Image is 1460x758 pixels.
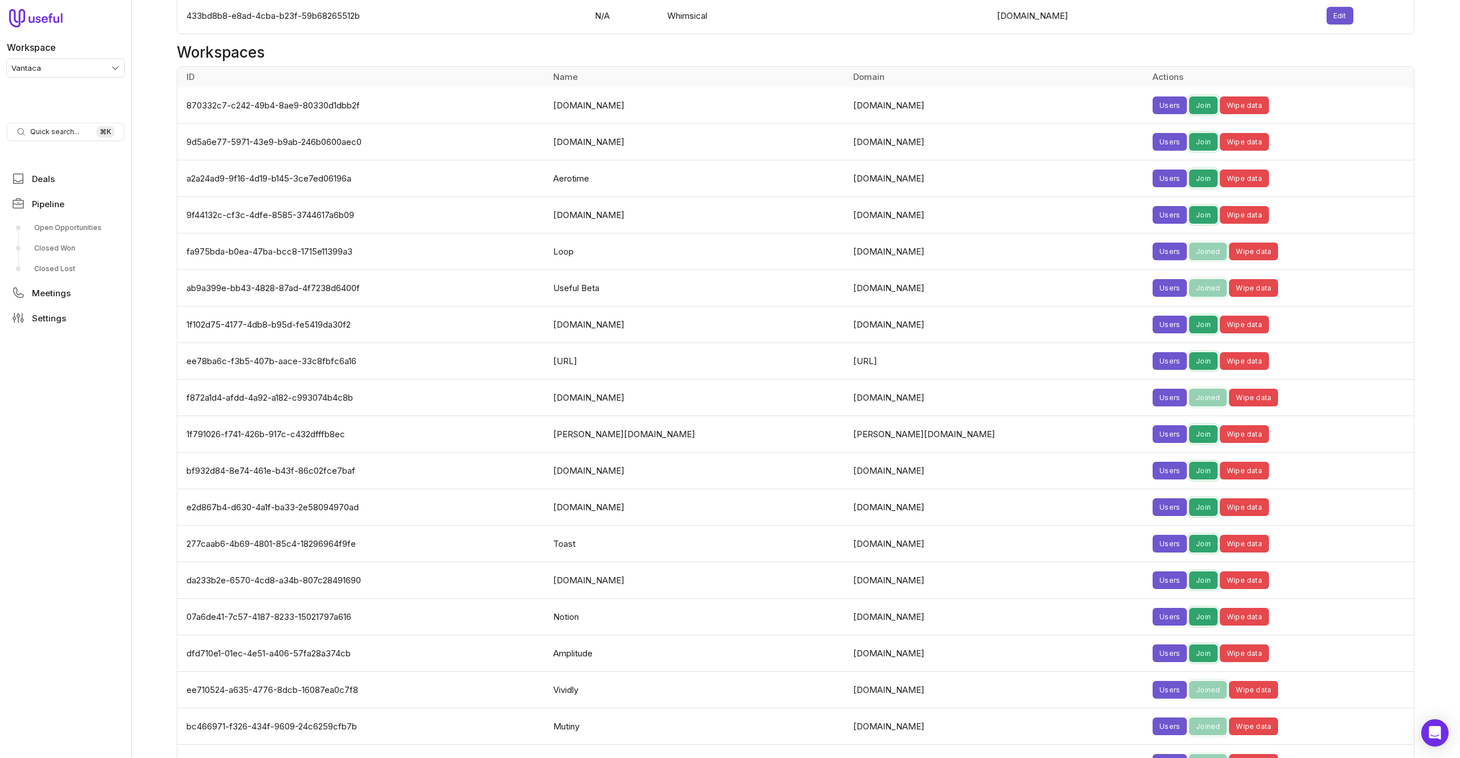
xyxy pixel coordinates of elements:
div: Pipeline submenu [7,219,124,278]
td: [DOMAIN_NAME] [846,453,1146,489]
td: ab9a399e-bb43-4828-87ad-4f7238d6400f [177,270,546,307]
td: [DOMAIN_NAME] [546,489,846,526]
td: [DOMAIN_NAME] [846,380,1146,416]
button: Users [1153,535,1187,553]
td: ee78ba6c-f3b5-407b-aace-33c8fbfc6a16 [177,343,546,380]
button: Wipe data [1229,717,1278,735]
span: Deals [32,175,55,183]
button: Joined [1189,389,1227,406]
button: Joined [1189,681,1227,699]
td: [PERSON_NAME][DOMAIN_NAME] [846,416,1146,453]
td: [DOMAIN_NAME] [846,197,1146,233]
td: [DOMAIN_NAME] [846,526,1146,562]
td: f872a1d4-afdd-4a92-a182-c993074b4c8b [177,380,546,416]
td: [DOMAIN_NAME] [846,635,1146,672]
button: Users [1153,170,1187,187]
td: 870332c7-c242-49b4-8ae9-80330d1dbb2f [177,87,546,124]
td: [DOMAIN_NAME] [846,599,1146,635]
td: Vividly [546,672,846,708]
button: Wipe data [1220,608,1269,626]
button: Users [1153,352,1187,370]
td: [DOMAIN_NAME] [846,307,1146,343]
button: Wipe data [1220,425,1269,443]
button: Join [1189,644,1218,662]
button: Wipe data [1229,243,1278,260]
a: Closed Lost [7,260,124,278]
button: Users [1153,571,1187,589]
button: Wipe data [1229,389,1278,406]
button: Wipe data [1220,535,1269,553]
th: ID [177,67,546,87]
button: Users [1153,133,1187,151]
td: bf932d84-8e74-461e-b43f-86c02fce7baf [177,453,546,489]
button: Wipe data [1220,170,1269,187]
a: Meetings [7,283,124,303]
td: [DOMAIN_NAME] [546,87,846,124]
th: Name [546,67,846,87]
td: [DOMAIN_NAME] [846,270,1146,307]
span: Settings [32,314,66,322]
button: Joined [1189,279,1227,297]
button: Users [1153,608,1187,626]
button: Wipe data [1220,96,1269,114]
th: Actions [1146,67,1414,87]
td: Useful Beta [546,270,846,307]
a: Closed Won [7,239,124,257]
kbd: ⌘ K [96,126,115,138]
td: [DOMAIN_NAME] [546,562,846,599]
button: Wipe data [1220,316,1269,333]
button: Users [1153,644,1187,662]
a: Settings [7,308,124,328]
td: [URL] [546,343,846,380]
td: 07a6de41-7c57-4187-8233-15021797a616 [177,599,546,635]
button: Users [1153,425,1187,443]
td: [URL] [846,343,1146,380]
td: Mutiny [546,708,846,745]
button: Joined [1189,243,1227,260]
td: fa975bda-b0ea-47ba-bcc8-1715e11399a3 [177,233,546,270]
td: [DOMAIN_NAME] [846,708,1146,745]
button: Wipe data [1220,571,1269,589]
button: Wipe data [1229,681,1278,699]
td: Loop [546,233,846,270]
button: Users [1153,243,1187,260]
td: [DOMAIN_NAME] [546,124,846,160]
button: Join [1189,462,1218,479]
button: Users [1153,462,1187,479]
button: Users [1153,498,1187,516]
button: Join [1189,535,1218,553]
td: ee710524-a635-4776-8dcb-16087ea0c7f8 [177,672,546,708]
td: [DOMAIN_NAME] [846,562,1146,599]
button: Wipe data [1220,133,1269,151]
button: Join [1189,425,1218,443]
button: Edit [1327,7,1353,25]
button: Join [1189,352,1218,370]
button: Wipe data [1229,279,1278,297]
button: Join [1189,316,1218,333]
span: Pipeline [32,200,64,208]
button: Join [1189,170,1218,187]
td: [DOMAIN_NAME] [546,307,846,343]
button: Join [1189,571,1218,589]
label: Workspace [7,41,56,54]
td: 9f44132c-cf3c-4dfe-8585-3744617a6b09 [177,197,546,233]
td: 1f102d75-4177-4db8-b95d-fe5419da30f2 [177,307,546,343]
button: Join [1189,133,1218,151]
button: Users [1153,717,1187,735]
td: e2d867b4-d630-4a1f-ba33-2e58094970ad [177,489,546,526]
button: Users [1153,681,1187,699]
td: Amplitude [546,635,846,672]
button: Wipe data [1220,644,1269,662]
button: Users [1153,316,1187,333]
button: Join [1189,96,1218,114]
span: Quick search... [30,127,79,136]
button: Users [1153,96,1187,114]
button: Join [1189,608,1218,626]
td: [DOMAIN_NAME] [546,380,846,416]
td: [DOMAIN_NAME] [846,489,1146,526]
td: Notion [546,599,846,635]
button: Wipe data [1220,206,1269,224]
span: Meetings [32,289,71,297]
td: 1f791026-f741-426b-917c-c432dfffb8ec [177,416,546,453]
button: Wipe data [1220,352,1269,370]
